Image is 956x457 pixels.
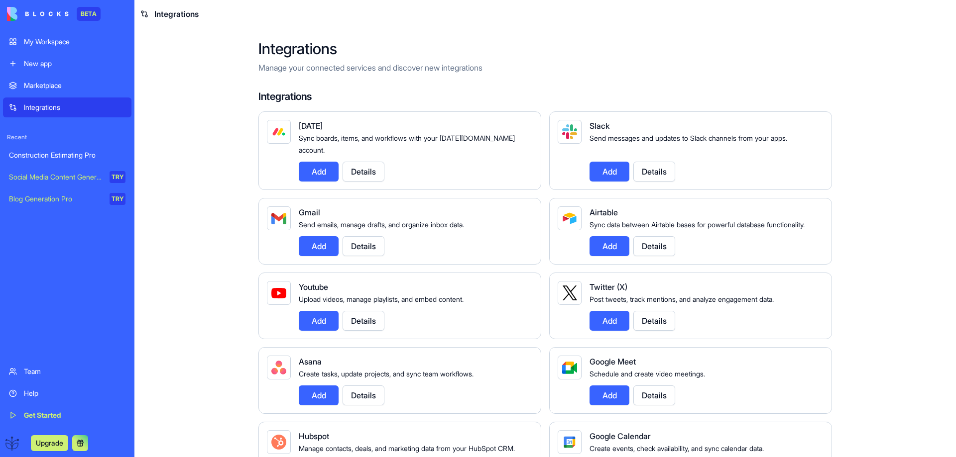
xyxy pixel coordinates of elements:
[633,236,675,256] button: Details
[590,121,609,131] span: Slack
[633,162,675,182] button: Details
[299,295,464,303] span: Upload videos, manage playlists, and embed content.
[110,193,125,205] div: TRY
[299,282,328,292] span: Youtube
[299,134,515,154] span: Sync boards, items, and workflows with your [DATE][DOMAIN_NAME] account.
[3,97,131,117] a: Integrations
[299,236,339,256] button: Add
[3,189,131,209] a: Blog Generation ProTRY
[258,90,832,103] h4: Integrations
[590,385,629,405] button: Add
[77,7,101,21] div: BETA
[3,362,131,381] a: Team
[299,162,339,182] button: Add
[9,150,125,160] div: Construction Estimating Pro
[590,431,651,441] span: Google Calendar
[24,81,125,91] div: Marketplace
[299,444,515,453] span: Manage contacts, deals, and marketing data from your HubSpot CRM.
[299,431,329,441] span: Hubspot
[299,357,322,366] span: Asana
[590,162,629,182] button: Add
[3,167,131,187] a: Social Media Content GeneratorTRY
[258,40,832,58] h2: Integrations
[590,295,774,303] span: Post tweets, track mentions, and analyze engagement data.
[24,102,125,112] div: Integrations
[590,236,629,256] button: Add
[590,369,705,378] span: Schedule and create video meetings.
[633,311,675,331] button: Details
[258,62,832,74] p: Manage your connected services and discover new integrations
[343,385,384,405] button: Details
[590,282,627,292] span: Twitter (X)
[3,32,131,52] a: My Workspace
[154,8,199,20] span: Integrations
[7,7,101,21] a: BETA
[24,37,125,47] div: My Workspace
[24,388,125,398] div: Help
[9,172,103,182] div: Social Media Content Generator
[299,220,464,229] span: Send emails, manage drafts, and organize inbox data.
[299,369,474,378] span: Create tasks, update projects, and sync team workflows.
[31,438,68,448] a: Upgrade
[3,383,131,403] a: Help
[633,385,675,405] button: Details
[343,236,384,256] button: Details
[9,194,103,204] div: Blog Generation Pro
[5,435,21,451] img: ACg8ocJXc4biGNmL-6_84M9niqKohncbsBQNEji79DO8k46BE60Re2nP=s96-c
[590,134,787,142] span: Send messages and updates to Slack channels from your apps.
[299,207,320,217] span: Gmail
[590,357,636,366] span: Google Meet
[3,54,131,74] a: New app
[590,311,629,331] button: Add
[590,220,805,229] span: Sync data between Airtable bases for powerful database functionality.
[24,59,125,69] div: New app
[3,405,131,425] a: Get Started
[110,171,125,183] div: TRY
[7,7,69,21] img: logo
[299,385,339,405] button: Add
[590,444,764,453] span: Create events, check availability, and sync calendar data.
[3,76,131,95] a: Marketplace
[3,145,131,165] a: Construction Estimating Pro
[299,121,323,131] span: [DATE]
[343,311,384,331] button: Details
[590,207,618,217] span: Airtable
[31,435,68,451] button: Upgrade
[343,162,384,182] button: Details
[299,311,339,331] button: Add
[24,410,125,420] div: Get Started
[24,366,125,376] div: Team
[3,133,131,141] span: Recent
